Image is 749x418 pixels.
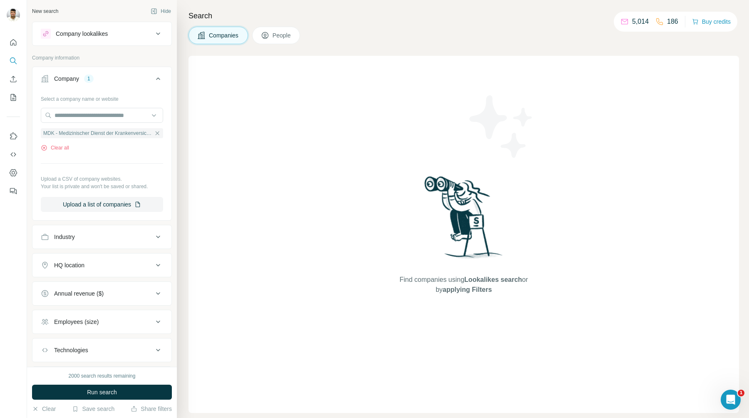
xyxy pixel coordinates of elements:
[32,284,171,304] button: Annual revenue ($)
[54,75,79,83] div: Company
[41,92,163,103] div: Select a company name or website
[421,174,507,267] img: Surfe Illustration - Woman searching with binoculars
[273,31,292,40] span: People
[188,10,739,22] h4: Search
[7,147,20,162] button: Use Surfe API
[69,372,136,380] div: 2000 search results remaining
[32,385,172,400] button: Run search
[54,346,88,354] div: Technologies
[54,318,99,326] div: Employees (size)
[209,31,239,40] span: Companies
[54,233,75,241] div: Industry
[84,75,94,82] div: 1
[7,72,20,87] button: Enrich CSV
[32,255,171,275] button: HQ location
[7,184,20,199] button: Feedback
[41,197,163,212] button: Upload a list of companies
[32,405,56,413] button: Clear
[54,289,104,298] div: Annual revenue ($)
[632,17,649,27] p: 5,014
[464,276,522,283] span: Lookalikes search
[32,340,171,360] button: Technologies
[32,312,171,332] button: Employees (size)
[41,144,69,152] button: Clear all
[738,390,744,396] span: 1
[87,388,117,396] span: Run search
[43,129,152,137] span: MDK - Medizinischer Dienst der Krankenversicherung [GEOGRAPHIC_DATA] e.V. Hauptverwaltung
[32,227,171,247] button: Industry
[41,183,163,190] p: Your list is private and won't be saved or shared.
[692,16,731,27] button: Buy credits
[7,165,20,180] button: Dashboard
[32,69,171,92] button: Company1
[41,175,163,183] p: Upload a CSV of company websites.
[32,54,172,62] p: Company information
[7,129,20,144] button: Use Surfe on LinkedIn
[131,405,172,413] button: Share filters
[7,53,20,68] button: Search
[667,17,678,27] p: 186
[54,261,84,269] div: HQ location
[7,8,20,22] img: Avatar
[721,390,741,410] iframe: Intercom live chat
[397,275,530,295] span: Find companies using or by
[56,30,108,38] div: Company lookalikes
[7,90,20,105] button: My lists
[145,5,177,17] button: Hide
[32,7,58,15] div: New search
[72,405,114,413] button: Save search
[443,286,492,293] span: applying Filters
[7,35,20,50] button: Quick start
[32,24,171,44] button: Company lookalikes
[464,89,539,164] img: Surfe Illustration - Stars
